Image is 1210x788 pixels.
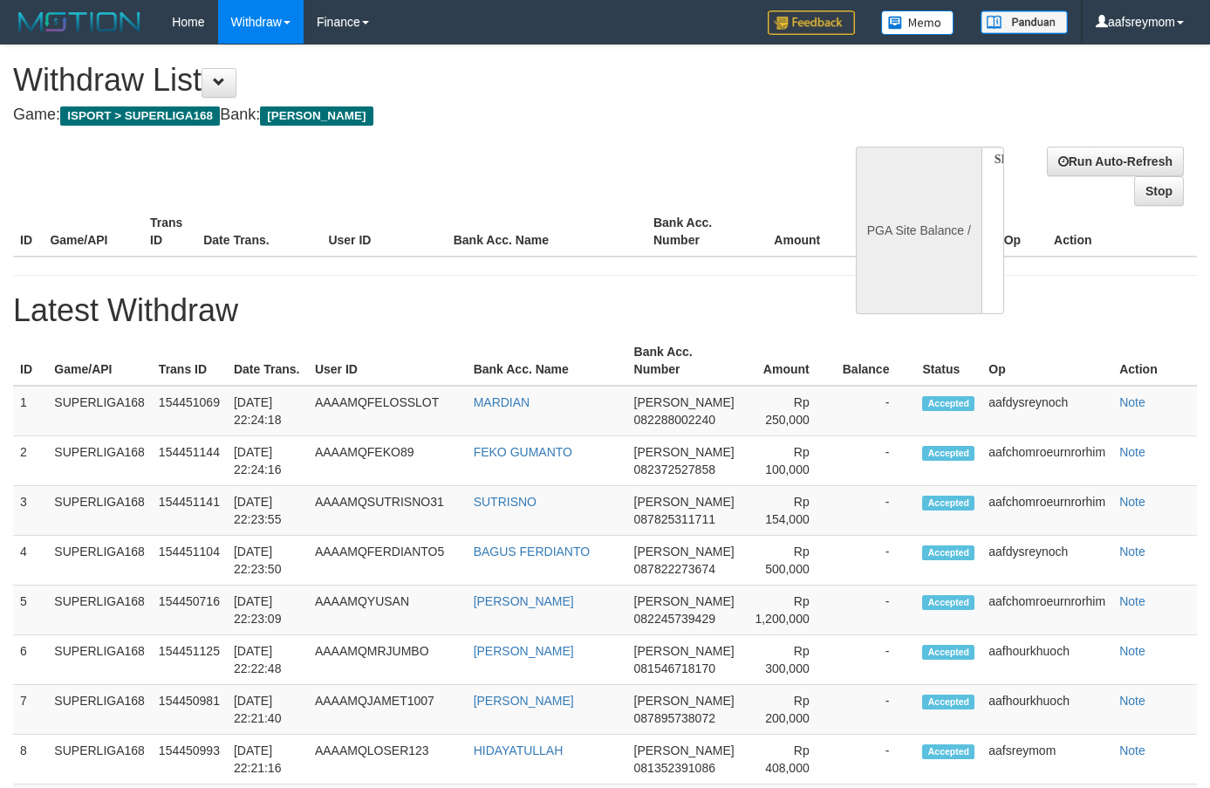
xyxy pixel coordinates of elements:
td: aafchomroeurnrorhim [981,586,1112,635]
span: Accepted [922,744,974,759]
td: 154450716 [152,586,227,635]
img: Button%20Memo.svg [881,10,954,35]
td: Rp 250,000 [742,386,836,436]
td: - [836,386,916,436]
th: Date Trans. [227,336,308,386]
td: [DATE] 22:21:40 [227,685,308,735]
td: 4 [13,536,47,586]
td: Rp 300,000 [742,635,836,685]
span: 081352391086 [634,761,715,775]
th: ID [13,336,47,386]
td: AAAAMQJAMET1007 [308,685,467,735]
td: SUPERLIGA168 [47,486,152,536]
a: MARDIAN [474,395,530,409]
a: Note [1119,694,1145,708]
span: 082288002240 [634,413,715,427]
span: [PERSON_NAME] [634,743,735,757]
th: User ID [308,336,467,386]
td: AAAAMQFERDIANTO5 [308,536,467,586]
a: Note [1119,495,1145,509]
td: AAAAMQFEKO89 [308,436,467,486]
a: Note [1119,395,1145,409]
td: - [836,486,916,536]
td: aafdysreynoch [981,536,1112,586]
th: Trans ID [143,207,196,257]
td: aafhourkhuoch [981,685,1112,735]
td: - [836,436,916,486]
span: Accepted [922,595,974,610]
span: 081546718170 [634,661,715,675]
th: User ID [321,207,446,257]
span: Accepted [922,446,974,461]
td: SUPERLIGA168 [47,735,152,785]
td: 5 [13,586,47,635]
td: Rp 154,000 [742,486,836,536]
th: Bank Acc. Number [646,207,747,257]
a: Note [1119,644,1145,658]
img: Feedback.jpg [768,10,855,35]
th: Action [1047,207,1197,257]
span: [PERSON_NAME] [634,594,735,608]
a: SUTRISNO [474,495,537,509]
td: [DATE] 22:22:48 [227,635,308,685]
td: [DATE] 22:23:55 [227,486,308,536]
span: [PERSON_NAME] [634,644,735,658]
td: - [836,536,916,586]
td: SUPERLIGA168 [47,436,152,486]
th: Balance [846,207,938,257]
a: Note [1119,743,1145,757]
td: 6 [13,635,47,685]
div: PGA Site Balance / [856,147,981,314]
td: AAAAMQMRJUMBO [308,635,467,685]
td: 2 [13,436,47,486]
span: 082372527858 [634,463,715,476]
th: Trans ID [152,336,227,386]
td: 1 [13,386,47,436]
th: Op [981,336,1112,386]
td: 154451144 [152,436,227,486]
span: 087822273674 [634,562,715,576]
th: Action [1112,336,1197,386]
td: 154451069 [152,386,227,436]
a: Stop [1134,176,1184,206]
td: 7 [13,685,47,735]
a: Note [1119,445,1145,459]
td: - [836,586,916,635]
td: aafchomroeurnrorhim [981,486,1112,536]
td: aafchomroeurnrorhim [981,436,1112,486]
td: [DATE] 22:23:50 [227,536,308,586]
td: AAAAMQYUSAN [308,586,467,635]
td: [DATE] 22:24:16 [227,436,308,486]
td: 154451141 [152,486,227,536]
a: [PERSON_NAME] [474,644,574,658]
th: Bank Acc. Name [467,336,627,386]
td: - [836,635,916,685]
td: SUPERLIGA168 [47,635,152,685]
h1: Withdraw List [13,63,790,98]
td: Rp 100,000 [742,436,836,486]
th: Bank Acc. Number [627,336,742,386]
td: SUPERLIGA168 [47,586,152,635]
td: [DATE] 22:24:18 [227,386,308,436]
th: Game/API [47,336,152,386]
td: Rp 1,200,000 [742,586,836,635]
th: ID [13,207,43,257]
td: Rp 500,000 [742,536,836,586]
span: Accepted [922,396,974,411]
td: aafhourkhuoch [981,635,1112,685]
a: FEKO GUMANTO [474,445,572,459]
span: Accepted [922,645,974,660]
span: ISPORT > SUPERLIGA168 [60,106,220,126]
td: aafdysreynoch [981,386,1112,436]
a: Run Auto-Refresh [1047,147,1184,176]
td: AAAAMQLOSER123 [308,735,467,785]
td: aafsreymom [981,735,1112,785]
span: [PERSON_NAME] [634,495,735,509]
span: [PERSON_NAME] [634,445,735,459]
th: Date Trans. [196,207,321,257]
h4: Game: Bank: [13,106,790,124]
img: MOTION_logo.png [13,9,146,35]
td: AAAAMQFELOSSLOT [308,386,467,436]
td: 154450981 [152,685,227,735]
td: 154451104 [152,536,227,586]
